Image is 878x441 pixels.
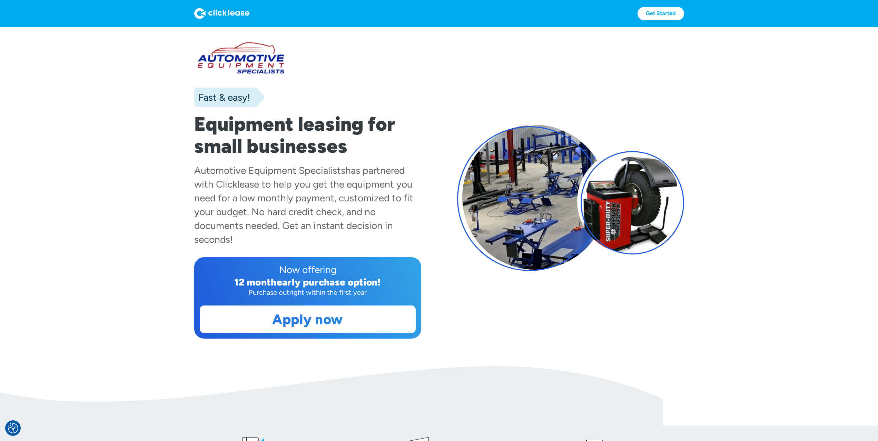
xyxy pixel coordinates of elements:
div: Fast & easy! [194,90,250,104]
div: Purchase outright within the first year [200,288,416,297]
a: Get Started [638,7,684,20]
a: Apply now [200,306,415,333]
div: early purchase option! [277,276,381,288]
div: Now offering [200,263,416,277]
div: 12 month [234,276,277,288]
div: Automotive Equipment Specialists [194,164,345,176]
h1: Equipment leasing for small businesses [194,113,421,157]
img: Revisit consent button [8,423,18,433]
button: Consent Preferences [8,423,18,433]
img: Logo [194,8,249,19]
